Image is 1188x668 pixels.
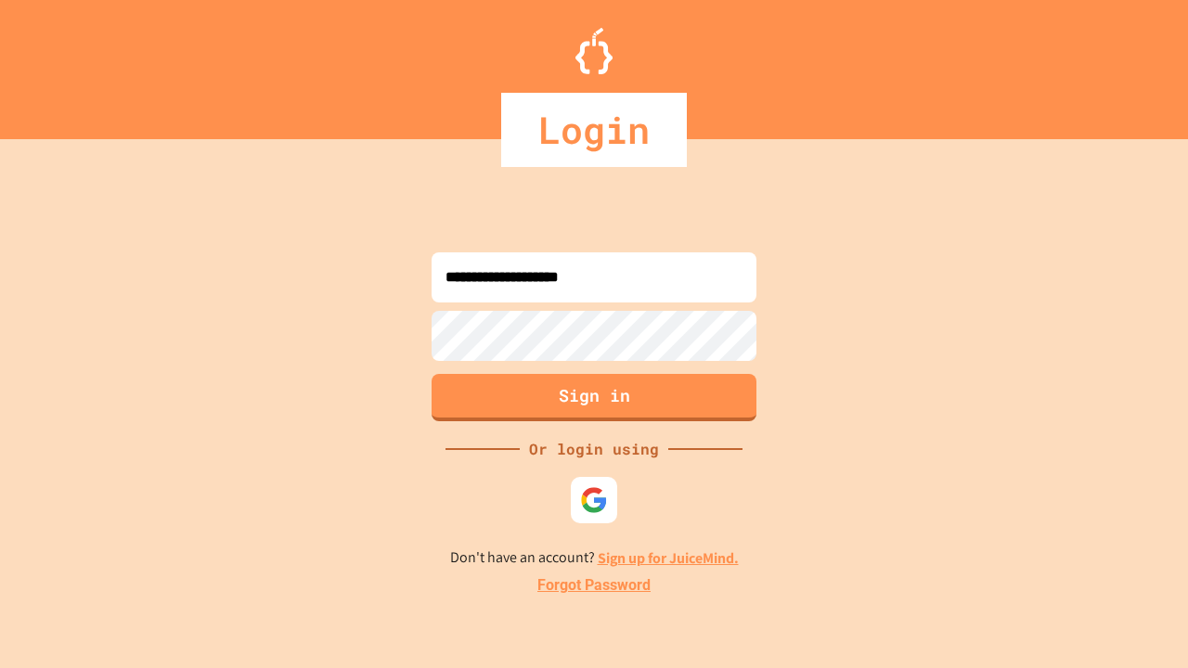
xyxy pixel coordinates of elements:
a: Forgot Password [537,574,651,597]
div: Or login using [520,438,668,460]
button: Sign in [432,374,756,421]
img: Logo.svg [575,28,613,74]
p: Don't have an account? [450,546,739,570]
div: Login [501,93,687,167]
img: google-icon.svg [580,486,608,514]
a: Sign up for JuiceMind. [598,548,739,568]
